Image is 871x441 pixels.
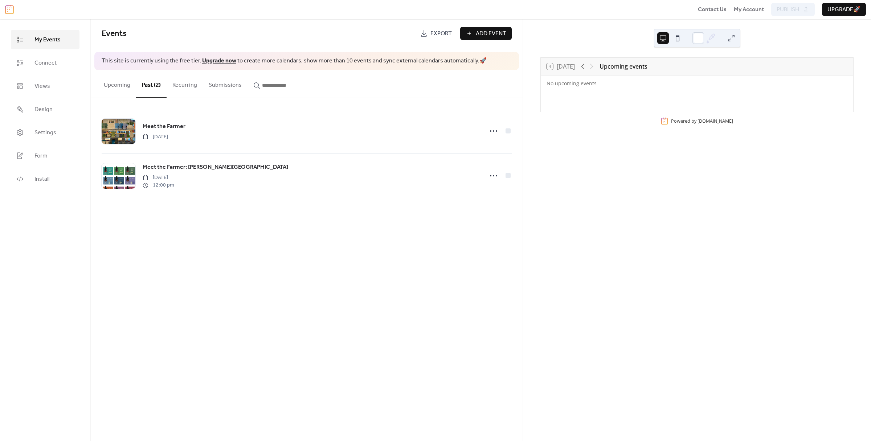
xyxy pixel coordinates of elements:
[34,128,56,137] span: Settings
[600,62,647,71] div: Upcoming events
[476,29,506,38] span: Add Event
[203,70,248,97] button: Submissions
[98,70,136,97] button: Upcoming
[143,122,185,131] a: Meet the Farmer
[460,27,512,40] button: Add Event
[11,76,79,96] a: Views
[34,152,48,160] span: Form
[34,175,49,184] span: Install
[143,133,168,141] span: [DATE]
[34,59,57,68] span: Connect
[5,5,14,14] img: logo
[11,53,79,73] a: Connect
[34,82,50,91] span: Views
[11,146,79,166] a: Form
[415,27,457,40] a: Export
[34,105,53,114] span: Design
[102,26,127,42] span: Events
[143,163,288,172] a: Meet the Farmer: [PERSON_NAME][GEOGRAPHIC_DATA]
[430,29,452,38] span: Export
[698,118,733,124] a: [DOMAIN_NAME]
[547,80,690,87] div: No upcoming events
[136,70,167,98] button: Past (2)
[167,70,203,97] button: Recurring
[102,57,487,65] span: This site is currently using the free tier. to create more calendars, show more than 10 events an...
[827,5,860,14] span: Upgrade 🚀
[698,5,727,14] a: Contact Us
[822,3,866,16] button: Upgrade🚀
[143,174,174,181] span: [DATE]
[11,30,79,49] a: My Events
[202,55,236,66] a: Upgrade now
[11,99,79,119] a: Design
[671,118,733,124] div: Powered by
[734,5,764,14] a: My Account
[34,36,61,44] span: My Events
[11,169,79,189] a: Install
[11,123,79,142] a: Settings
[143,181,174,189] span: 12:00 pm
